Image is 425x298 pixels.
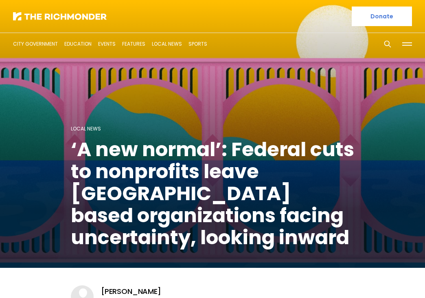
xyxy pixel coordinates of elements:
a: Donate [352,7,412,26]
a: Features [122,40,145,47]
img: The Richmonder [13,12,107,20]
h1: ‘A new normal’: Federal cuts to nonprofits leave [GEOGRAPHIC_DATA] based organizations facing unc... [71,139,354,249]
a: Local News [71,125,101,132]
a: Sports [188,40,207,47]
a: City Government [13,40,58,47]
a: [PERSON_NAME] [101,287,161,296]
a: Local News [152,40,182,47]
button: Search this site [381,38,394,50]
iframe: portal-trigger [356,258,425,298]
a: Education [64,40,92,47]
a: Events [98,40,116,47]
